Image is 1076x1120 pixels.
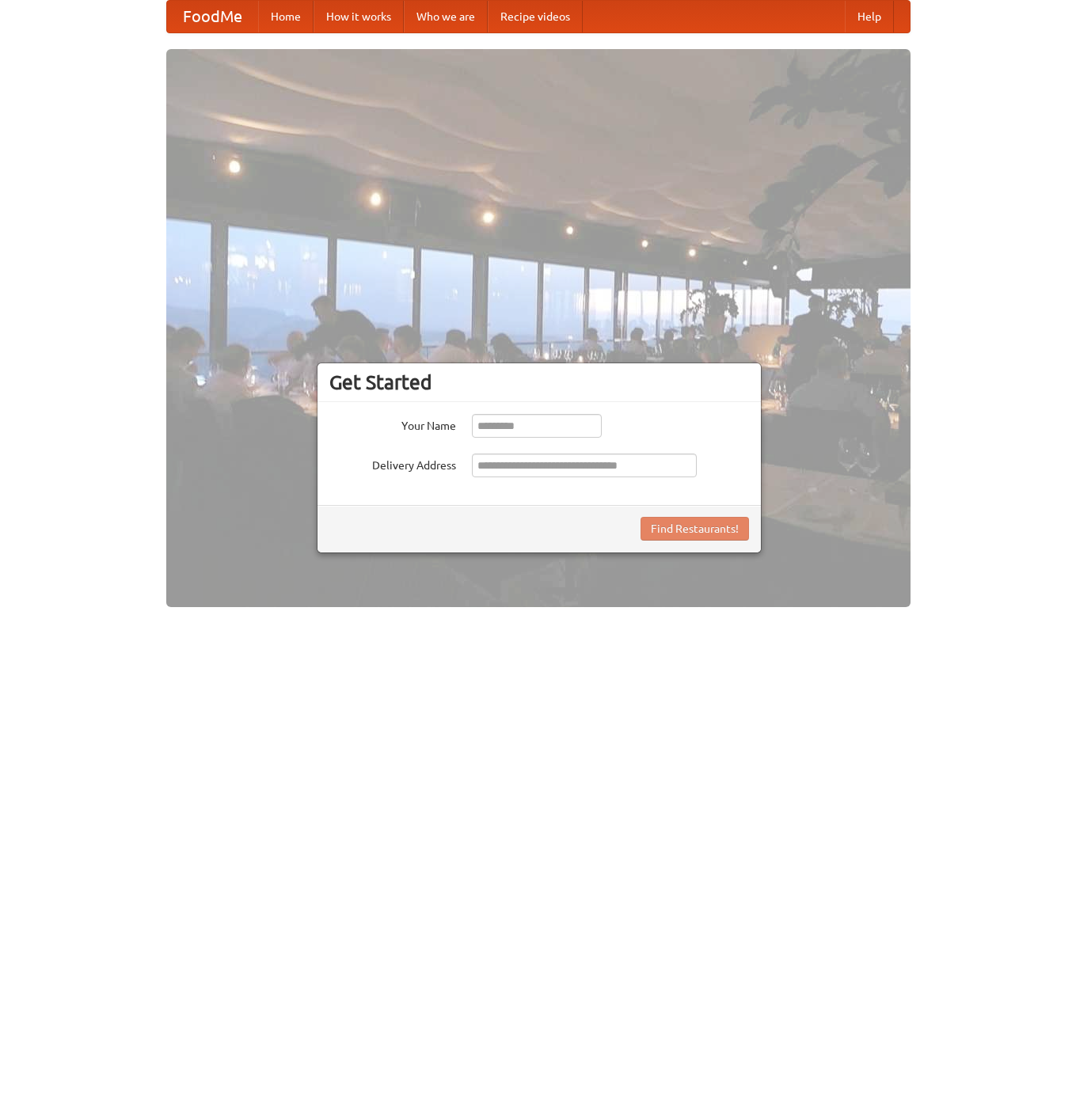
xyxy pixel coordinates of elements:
[329,454,456,473] label: Delivery Address
[258,1,314,32] a: Home
[845,1,894,32] a: Help
[329,370,749,394] h3: Get Started
[314,1,404,32] a: How it works
[404,1,488,32] a: Who we are
[488,1,583,32] a: Recipe videos
[641,517,749,541] button: Find Restaurants!
[329,414,456,434] label: Your Name
[167,1,258,32] a: FoodMe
